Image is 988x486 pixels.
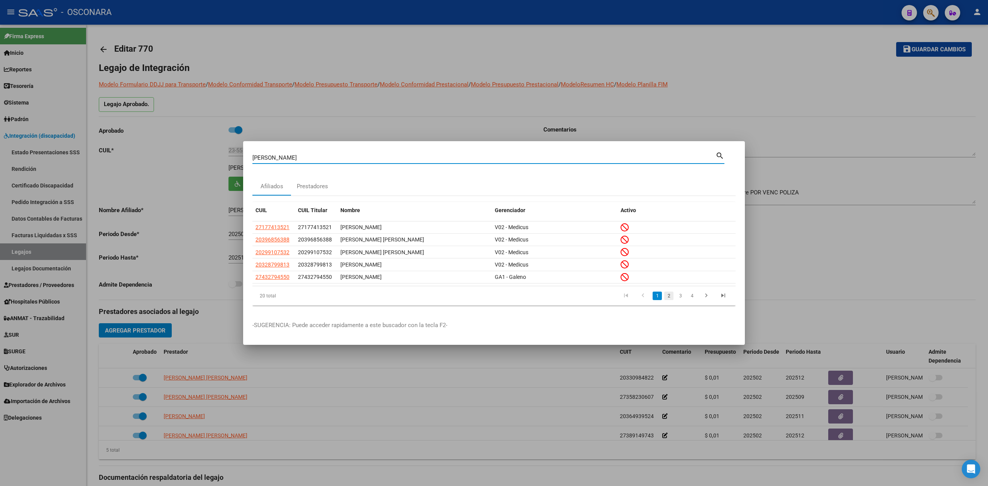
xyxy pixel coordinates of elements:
a: go to last page [716,292,731,300]
span: CUIL Titular [298,207,327,213]
span: V02 - Medicus [495,262,528,268]
a: go to first page [619,292,633,300]
span: Gerenciador [495,207,525,213]
div: 20 total [252,286,348,305]
span: 20299107532 [255,249,289,255]
datatable-header-cell: Activo [617,202,736,219]
li: page 3 [675,289,686,302]
div: Prestadores [297,182,328,191]
li: page 2 [663,289,675,302]
span: 20328799813 [298,262,332,268]
span: CUIL [255,207,267,213]
div: [PERSON_NAME] [PERSON_NAME] [340,235,489,244]
span: V02 - Medicus [495,224,528,230]
a: go to previous page [636,292,650,300]
div: [PERSON_NAME] [340,273,489,282]
span: 20396856388 [255,236,289,243]
a: 3 [676,292,685,300]
span: 27432794550 [298,274,332,280]
span: Nombre [340,207,360,213]
p: -SUGERENCIA: Puede acceder rapidamente a este buscador con la tecla F2- [252,321,736,330]
span: 20328799813 [255,262,289,268]
span: 20396856388 [298,236,332,243]
span: 27177413521 [298,224,332,230]
span: 27432794550 [255,274,289,280]
datatable-header-cell: CUIL [252,202,295,219]
mat-icon: search [716,150,724,160]
a: 2 [664,292,673,300]
div: Afiliados [261,182,283,191]
datatable-header-cell: Nombre [337,202,492,219]
a: go to next page [699,292,714,300]
div: Open Intercom Messenger [962,460,980,478]
span: V02 - Medicus [495,236,528,243]
span: 27177413521 [255,224,289,230]
span: V02 - Medicus [495,249,528,255]
span: 20299107532 [298,249,332,255]
a: 4 [687,292,697,300]
div: [PERSON_NAME] [340,223,489,232]
div: [PERSON_NAME] [PERSON_NAME] [340,248,489,257]
datatable-header-cell: Gerenciador [492,202,617,219]
span: GA1 - Galeno [495,274,526,280]
li: page 1 [651,289,663,302]
li: page 4 [686,289,698,302]
span: Activo [621,207,636,213]
a: 1 [653,292,662,300]
datatable-header-cell: CUIL Titular [295,202,337,219]
div: [PERSON_NAME] [340,260,489,269]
